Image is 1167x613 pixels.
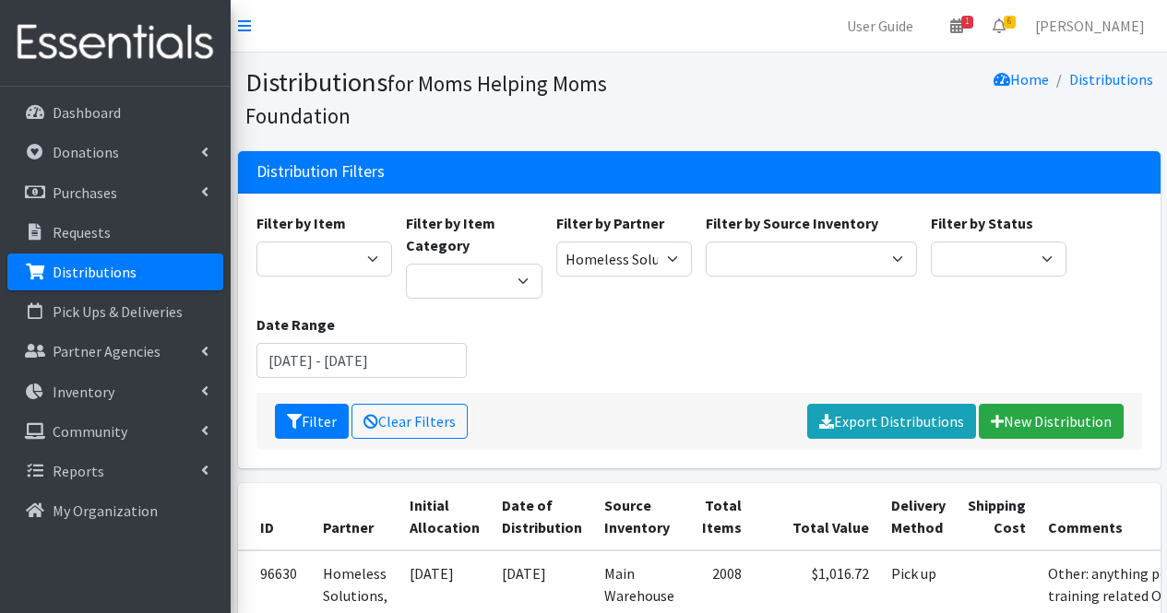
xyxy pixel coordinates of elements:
a: Pick Ups & Deliveries [7,293,223,330]
h1: Distributions [245,66,693,130]
th: Total Value [753,483,880,550]
a: 1 [935,7,978,44]
a: Export Distributions [807,404,976,439]
a: My Organization [7,492,223,529]
th: Initial Allocation [399,483,491,550]
a: Inventory [7,373,223,410]
p: Pick Ups & Deliveries [53,302,183,321]
p: Distributions [53,263,137,281]
a: Donations [7,134,223,171]
p: My Organization [53,501,158,520]
label: Filter by Item [256,212,346,234]
p: Requests [53,223,111,242]
a: Reports [7,453,223,489]
a: Community [7,413,223,450]
small: for Moms Helping Moms Foundation [245,70,607,129]
p: Partner Agencies [53,342,161,360]
input: January 1, 2011 - December 31, 2011 [256,343,468,378]
h3: Distribution Filters [256,162,385,182]
th: Delivery Method [880,483,957,550]
a: Partner Agencies [7,333,223,370]
p: Dashboard [53,103,121,122]
a: Purchases [7,174,223,211]
a: User Guide [832,7,928,44]
th: Shipping Cost [957,483,1037,550]
span: 6 [1004,16,1016,29]
a: [PERSON_NAME] [1020,7,1160,44]
a: New Distribution [979,404,1124,439]
th: Partner [312,483,399,550]
label: Filter by Status [931,212,1033,234]
th: ID [238,483,312,550]
img: HumanEssentials [7,12,223,74]
p: Purchases [53,183,117,202]
p: Reports [53,462,104,480]
label: Filter by Source Inventory [706,212,878,234]
label: Filter by Partner [556,212,664,234]
a: Requests [7,214,223,251]
a: Home [994,70,1049,88]
span: 1 [961,16,973,29]
a: 6 [978,7,1020,44]
button: Filter [275,404,349,439]
th: Source Inventory [593,483,685,550]
p: Donations [53,143,119,161]
a: Distributions [7,253,223,290]
p: Community [53,422,127,441]
a: Distributions [1069,70,1153,88]
a: Dashboard [7,94,223,131]
label: Filter by Item Category [406,212,542,256]
a: Clear Filters [351,404,468,439]
p: Inventory [53,383,114,401]
th: Date of Distribution [491,483,593,550]
label: Date Range [256,313,335,336]
th: Total Items [685,483,753,550]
